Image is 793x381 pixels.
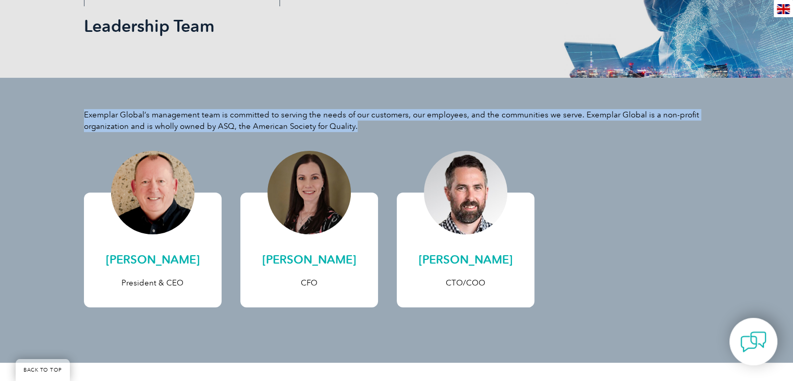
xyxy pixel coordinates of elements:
[251,252,368,268] h2: [PERSON_NAME]
[94,252,211,268] h2: [PERSON_NAME]
[407,277,524,289] p: CTO/COO
[240,193,378,307] a: [PERSON_NAME] CFO
[84,193,222,307] a: [PERSON_NAME] President & CEO
[777,4,790,14] img: en
[94,277,211,289] p: President & CEO
[407,252,524,268] h2: [PERSON_NAME]
[84,16,484,36] h1: Leadership Team
[251,277,368,289] p: CFO
[740,329,766,355] img: contact-chat.png
[84,109,710,132] p: Exemplar Global’s management team is committed to serving the needs of our customers, our employe...
[16,359,70,381] a: BACK TO TOP
[397,193,534,307] a: [PERSON_NAME] CTO/COO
